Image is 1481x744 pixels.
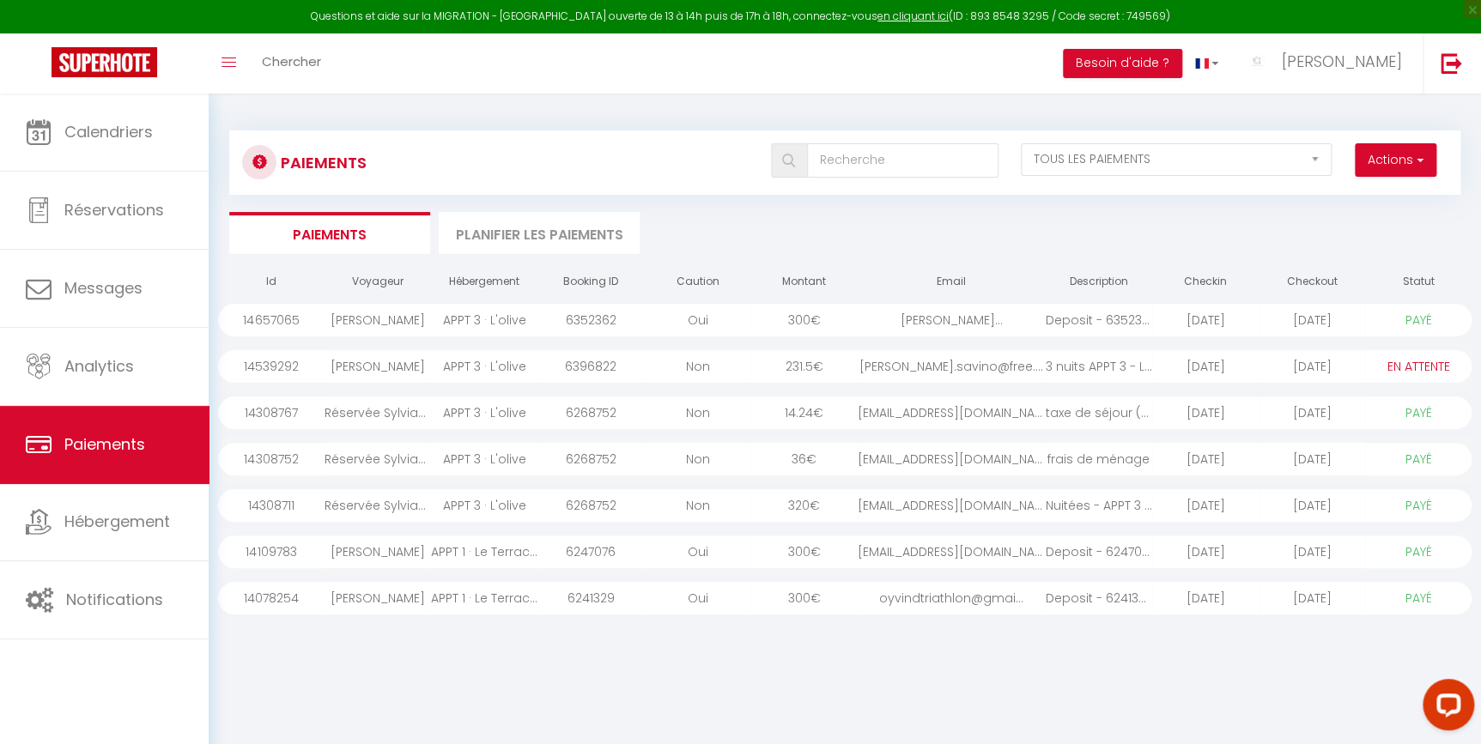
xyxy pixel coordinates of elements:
[281,143,367,182] h3: Paiements
[64,355,134,377] span: Analytics
[644,443,750,475] div: Non
[1409,672,1481,744] iframe: LiveChat chat widget
[813,404,823,421] span: €
[64,511,170,532] span: Hébergement
[325,535,431,568] div: [PERSON_NAME]
[644,582,750,614] div: Oui
[1259,396,1365,429] div: [DATE]
[1259,350,1365,383] div: [DATE]
[810,497,820,514] span: €
[644,304,750,336] div: Oui
[750,443,857,475] div: 36
[1355,143,1436,178] button: Actions
[431,304,537,336] div: APPT 3 · L'olive
[858,396,1046,429] div: [EMAIL_ADDRESS][DOMAIN_NAME]
[325,267,431,297] th: Voyageur
[810,590,820,607] span: €
[1046,489,1152,522] div: Nuitées - APPT 3 L'o...
[325,396,431,429] div: Réservée Sylviane
[52,47,157,77] img: Super Booking
[644,396,750,429] div: Non
[1152,350,1259,383] div: [DATE]
[644,489,750,522] div: Non
[807,143,998,178] input: Recherche
[858,443,1046,475] div: [EMAIL_ADDRESS][DOMAIN_NAME]
[325,350,431,383] div: [PERSON_NAME]
[1046,350,1152,383] div: 3 nuits APPT 3 - L'o...
[218,582,325,614] div: 14078254
[1046,304,1152,336] div: Deposit - 6352362 - ...
[1244,49,1270,75] img: ...
[1259,535,1365,568] div: [DATE]
[439,212,640,254] li: Planifier les paiements
[1152,535,1259,568] div: [DATE]
[1152,304,1259,336] div: [DATE]
[537,396,644,429] div: 6268752
[750,350,857,383] div: 231.5
[1152,489,1259,522] div: [DATE]
[1441,52,1462,74] img: logout
[325,489,431,522] div: Réservée Sylviane
[218,350,325,383] div: 14539292
[750,535,857,568] div: 300
[806,451,816,468] span: €
[431,535,537,568] div: APPT 1 · Le Terracotta
[810,312,820,329] span: €
[810,543,820,560] span: €
[1259,304,1365,336] div: [DATE]
[431,582,537,614] div: APPT 1 · Le Terracotta
[1046,267,1152,297] th: Description
[1259,582,1365,614] div: [DATE]
[750,304,857,336] div: 300
[431,350,537,383] div: APPT 3 · L'olive
[750,582,857,614] div: 300
[750,489,857,522] div: 320
[858,582,1046,614] div: oyvindtriathlon@gmai...
[1046,396,1152,429] div: taxe de séjour (4%)
[64,199,164,221] span: Réservations
[218,443,325,475] div: 14308752
[1063,49,1182,78] button: Besoin d'aide ?
[644,267,750,297] th: Caution
[262,52,321,70] span: Chercher
[229,212,430,254] li: Paiements
[537,304,644,336] div: 6352362
[1152,396,1259,429] div: [DATE]
[249,33,334,94] a: Chercher
[858,535,1046,568] div: [EMAIL_ADDRESS][DOMAIN_NAME]
[812,358,822,375] span: €
[1259,267,1365,297] th: Checkout
[218,304,325,336] div: 14657065
[1046,535,1152,568] div: Deposit - 6247076 - ...
[431,443,537,475] div: APPT 3 · L'olive
[218,267,325,297] th: Id
[64,121,153,142] span: Calendriers
[1152,443,1259,475] div: [DATE]
[877,9,949,23] a: en cliquant ici
[858,267,1046,297] th: Email
[325,304,431,336] div: [PERSON_NAME]
[644,350,750,383] div: Non
[1231,33,1423,94] a: ... [PERSON_NAME]
[431,489,537,522] div: APPT 3 · L'olive
[537,489,644,522] div: 6268752
[858,304,1046,336] div: [PERSON_NAME]...
[218,489,325,522] div: 14308711
[431,267,537,297] th: Hébergement
[644,535,750,568] div: Oui
[858,489,1046,522] div: [EMAIL_ADDRESS][DOMAIN_NAME]
[537,267,644,297] th: Booking ID
[1365,267,1472,297] th: Statut
[750,396,857,429] div: 14.24
[858,350,1046,383] div: [PERSON_NAME].savino@free....
[218,396,325,429] div: 14308767
[64,277,143,299] span: Messages
[537,582,644,614] div: 6241329
[750,267,857,297] th: Montant
[1152,582,1259,614] div: [DATE]
[537,443,644,475] div: 6268752
[325,582,431,614] div: [PERSON_NAME]
[537,535,644,568] div: 6247076
[66,589,163,610] span: Notifications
